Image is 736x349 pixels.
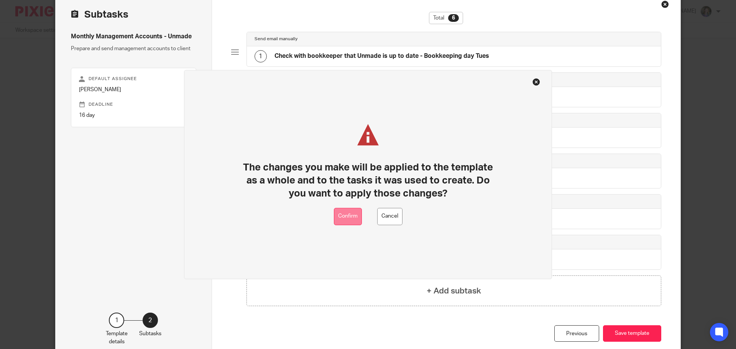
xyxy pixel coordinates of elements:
[554,325,599,342] div: Previous
[139,330,161,338] p: Subtasks
[334,208,362,225] button: Confirm
[79,86,188,93] p: [PERSON_NAME]
[109,313,124,328] div: 1
[79,111,188,119] p: 16 day
[661,0,669,8] div: Close this dialog window
[429,12,463,24] div: Total
[603,325,661,342] button: Save template
[71,45,196,52] p: Prepare and send management accounts to client
[79,76,188,82] p: Default assignee
[71,33,196,41] h4: Monthly Management Accounts - Unmade
[274,52,489,60] h4: Check with bookkeeper that Unmade is up to date - Bookkeeping day Tues
[240,161,497,200] h1: The changes you make will be applied to the template as a whole and to the tasks it was used to c...
[79,102,188,108] p: Deadline
[427,285,481,297] h4: + Add subtask
[71,8,128,21] h2: Subtasks
[106,330,128,346] p: Template details
[255,50,267,62] div: 1
[255,36,297,42] h4: Send email manually
[377,208,402,225] button: Cancel
[448,14,459,22] div: 6
[143,313,158,328] div: 2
